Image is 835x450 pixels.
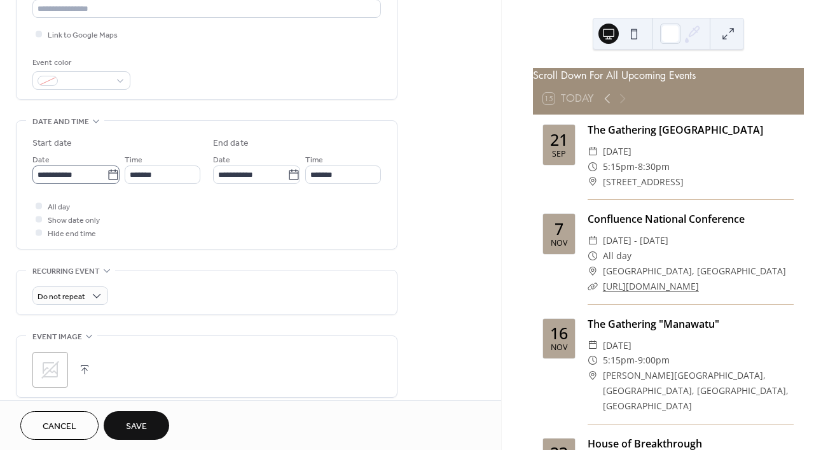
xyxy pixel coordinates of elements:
[32,330,82,344] span: Event image
[588,338,598,353] div: ​
[638,353,670,368] span: 9:00pm
[104,411,169,440] button: Save
[588,279,598,294] div: ​
[32,153,50,167] span: Date
[305,153,323,167] span: Time
[588,233,598,248] div: ​
[48,29,118,42] span: Link to Google Maps
[603,233,668,248] span: [DATE] - [DATE]
[213,153,230,167] span: Date
[32,137,72,150] div: Start date
[48,214,100,227] span: Show date only
[555,221,563,237] div: 7
[550,325,568,341] div: 16
[32,352,68,388] div: ;
[588,368,598,383] div: ​
[588,122,794,137] div: The Gathering [GEOGRAPHIC_DATA]
[603,264,786,279] span: [GEOGRAPHIC_DATA], [GEOGRAPHIC_DATA]
[588,174,598,190] div: ​
[551,239,567,248] div: Nov
[635,353,638,368] span: -
[588,144,598,159] div: ​
[603,174,684,190] span: [STREET_ADDRESS]
[588,248,598,264] div: ​
[48,227,96,241] span: Hide end time
[638,159,670,174] span: 8:30pm
[20,411,99,440] button: Cancel
[588,264,598,279] div: ​
[588,316,794,332] div: The Gathering "Manawatu"
[32,56,128,69] div: Event color
[603,144,631,159] span: [DATE]
[32,265,100,278] span: Recurring event
[551,344,567,352] div: Nov
[213,137,249,150] div: End date
[32,115,89,129] span: Date and time
[125,153,142,167] span: Time
[48,200,70,214] span: All day
[603,159,635,174] span: 5:15pm
[533,68,804,83] div: Scroll Down For All Upcoming Events
[603,248,631,264] span: All day
[603,338,631,353] span: [DATE]
[43,420,76,433] span: Cancel
[550,132,568,148] div: 21
[588,353,598,368] div: ​
[603,280,699,292] a: [URL][DOMAIN_NAME]
[635,159,638,174] span: -
[603,368,794,413] span: [PERSON_NAME][GEOGRAPHIC_DATA], [GEOGRAPHIC_DATA], [GEOGRAPHIC_DATA], [GEOGRAPHIC_DATA]
[552,150,566,158] div: Sep
[126,420,147,433] span: Save
[603,353,635,368] span: 5:15pm
[588,212,745,226] a: Confluence National Conference
[588,159,598,174] div: ​
[38,290,85,304] span: Do not repeat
